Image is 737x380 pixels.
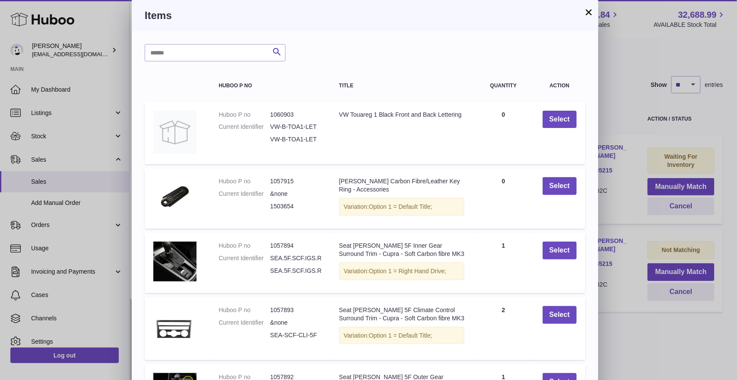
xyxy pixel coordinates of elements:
button: Select [543,111,577,128]
dd: 1057893 [270,306,322,314]
img: Mercedes Black Carbon Fibre/Leather Key Ring - Accessories [153,177,197,216]
td: 0 [473,169,534,229]
td: 2 [473,297,534,360]
dd: SEA.5F.SCF.IGS.R [270,254,322,262]
dd: 1057894 [270,242,322,250]
dt: Huboo P no [219,177,270,185]
dt: Huboo P no [219,242,270,250]
dd: 1060903 [270,111,322,119]
span: Option 1 = Default Title; [369,203,432,210]
td: 1 [473,233,534,293]
h3: Items [145,9,585,22]
button: Select [543,177,577,195]
div: [PERSON_NAME] Carbon Fibre/Leather Key Ring - Accessories [339,177,464,194]
dd: VW-B-TOA1-LET [270,135,322,144]
div: Variation: [339,327,464,345]
dd: 1503654 [270,202,322,211]
th: Title [330,74,473,97]
div: VW Touareg 1 Black Front and Back Lettering [339,111,464,119]
dt: Current Identifier [219,319,270,327]
button: × [584,7,594,17]
div: Seat [PERSON_NAME] 5F Climate Control Surround Trim - Cupra - Soft Carbon fibre MK3 [339,306,464,323]
div: Variation: [339,198,464,216]
button: Select [543,306,577,324]
td: 0 [473,102,534,165]
dd: VW-B-TOA1-LET [270,123,322,131]
div: Seat [PERSON_NAME] 5F Inner Gear Surround Trim - Cupra - Soft Carbon fibre MK3 [339,242,464,258]
dt: Current Identifier [219,190,270,198]
button: Select [543,242,577,259]
dd: SEA-SCF-CLI-5F [270,331,322,339]
img: Seat Leon 5F Inner Gear Surround Trim - Cupra - Soft Carbon fibre MK3 [153,242,197,281]
dt: Huboo P no [219,111,270,119]
dt: Current Identifier [219,254,270,262]
img: VW Touareg 1 Black Front and Back Lettering [153,111,197,154]
dt: Current Identifier [219,123,270,131]
th: Huboo P no [210,74,330,97]
dt: Huboo P no [219,306,270,314]
th: Quantity [473,74,534,97]
dd: 1057915 [270,177,322,185]
dd: &none [270,319,322,327]
span: Option 1 = Right Hand Drive; [369,268,446,275]
span: Option 1 = Default Title; [369,332,432,339]
img: Seat Leon 5F Climate Control Surround Trim - Cupra - Soft Carbon fibre MK3 [153,306,197,349]
div: Variation: [339,262,464,280]
th: Action [534,74,585,97]
dd: SEA.5F.SCF.IGS.R [270,267,322,275]
dd: &none [270,190,322,198]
